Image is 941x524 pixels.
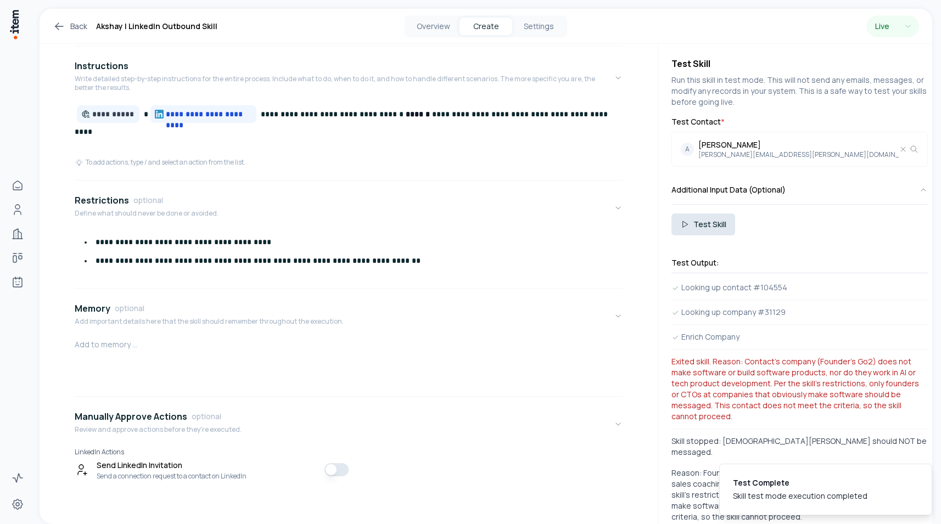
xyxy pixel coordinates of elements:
[7,174,29,196] a: Home
[512,18,565,35] button: Settings
[671,213,735,235] button: Test Skill
[115,303,144,314] span: optional
[671,436,928,458] p: Skill stopped: [DEMOGRAPHIC_DATA][PERSON_NAME] should NOT be messaged.
[75,401,623,447] button: Manually Approve ActionsoptionalReview and approve actions before they're executed.
[7,467,29,489] a: Activity
[75,231,623,284] div: RestrictionsoptionalDefine what should never be done or avoided.
[671,467,928,522] p: Reason: Founder's Go2 is a business consulting firm specializing in sales coaching and consulting...
[407,18,460,35] button: Overview
[671,282,928,293] div: Looking up contact #104554
[671,307,928,318] div: Looking up company #31129
[75,317,344,326] p: Add important details here that the skill should remember throughout the execution.
[681,143,694,156] div: A
[7,223,29,245] a: Companies
[698,150,922,159] span: [PERSON_NAME][EMAIL_ADDRESS][PERSON_NAME][DOMAIN_NAME]
[53,20,87,33] a: Back
[671,75,928,108] p: Run this skill in test mode. This will not send any emails, messages, or modify any records in yo...
[671,331,928,342] div: Enrich Company
[671,176,928,204] button: Additional Input Data (Optional)
[75,410,187,423] h4: Manually Approve Actions
[133,195,163,206] span: optional
[75,158,245,167] div: To add actions, type / and select an action from the list.
[75,447,349,457] h6: LinkedIn Actions
[460,18,512,35] button: Create
[96,20,217,33] h1: Akshay | LinkedIn Outbound Skill
[671,356,928,422] p: Exited skill. Reason: Contact's company (Founder's Go2) does not make software or build software ...
[97,459,247,472] span: Send LinkedIn Invitation
[7,199,29,221] a: People
[75,194,129,207] h4: Restrictions
[75,105,623,176] div: InstructionsWrite detailed step-by-step instructions for the entire process. Include what to do, ...
[75,209,219,218] p: Define what should never be done or avoided.
[97,472,247,481] span: Send a connection request to a contact on LinkedIn
[192,411,221,422] span: optional
[671,57,928,70] h4: Test Skill
[7,493,29,515] a: Settings
[75,302,110,315] h4: Memory
[733,477,867,488] div: Test Complete
[75,293,623,339] button: MemoryoptionalAdd important details here that the skill should remember throughout the execution.
[671,257,928,268] h3: Test Output:
[75,50,623,105] button: InstructionsWrite detailed step-by-step instructions for the entire process. Include what to do, ...
[75,185,623,231] button: RestrictionsoptionalDefine what should never be done or avoided.
[7,247,29,269] a: Deals
[75,425,242,434] p: Review and approve actions before they're executed.
[7,271,29,293] a: Agents
[733,491,867,502] div: Skill test mode execution completed
[75,339,623,392] div: MemoryoptionalAdd important details here that the skill should remember throughout the execution.
[75,59,128,72] h4: Instructions
[698,139,922,150] span: [PERSON_NAME]
[671,116,928,127] label: Test Contact
[75,75,614,92] p: Write detailed step-by-step instructions for the entire process. Include what to do, when to do i...
[9,9,20,40] img: Item Brain Logo
[75,447,623,489] div: Manually Approve ActionsoptionalReview and approve actions before they're executed.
